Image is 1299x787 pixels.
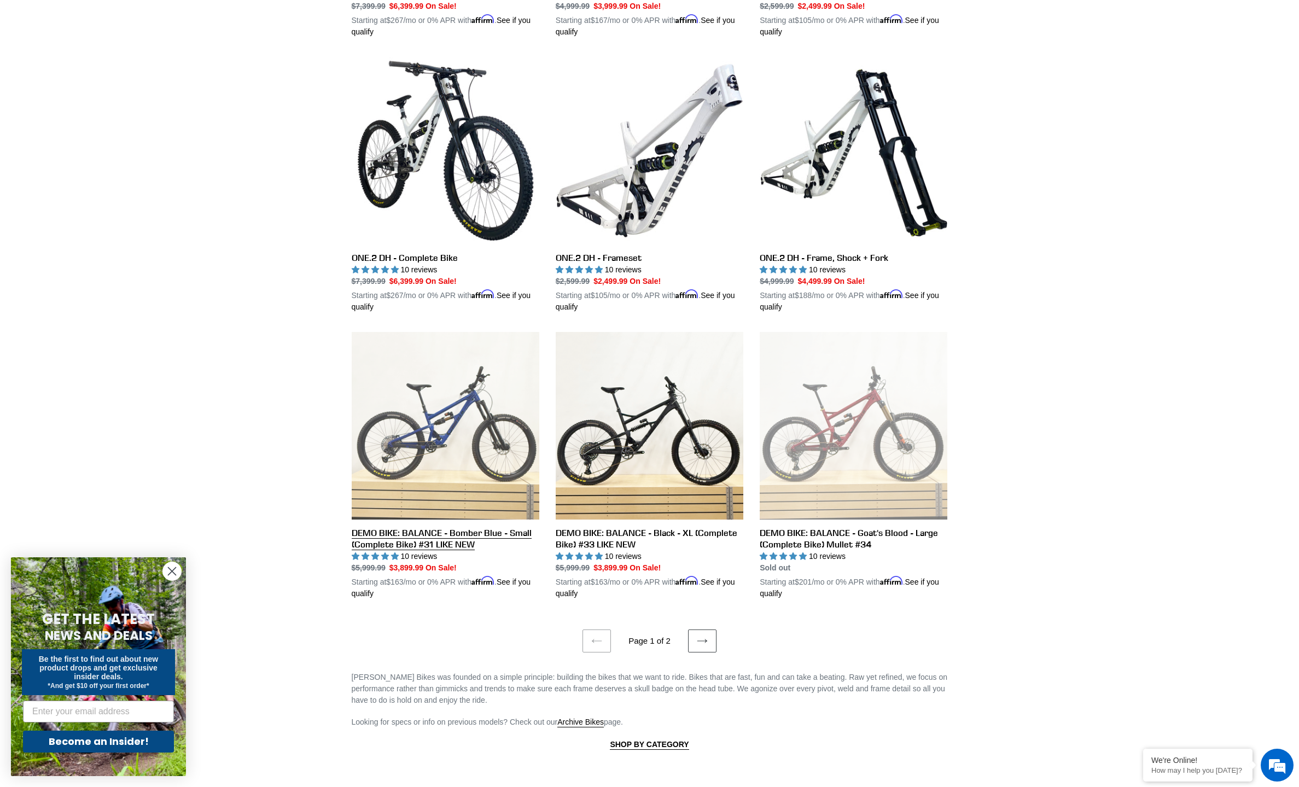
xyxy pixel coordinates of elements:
[48,682,149,690] span: *And get $10 off your first order*
[557,718,604,727] a: Archive Bikes
[179,5,206,32] div: Minimize live chat window
[352,672,948,706] p: [PERSON_NAME] Bikes was founded on a simple principle: building the bikes that we want to ride. B...
[1151,766,1244,774] p: How may I help you today?
[610,740,689,750] a: SHOP BY CATEGORY
[12,60,28,77] div: Navigation go back
[610,740,689,749] strong: SHOP BY CATEGORY
[42,609,155,629] span: GET THE LATEST
[73,61,200,75] div: Chat with us now
[35,55,62,82] img: d_696896380_company_1647369064580_696896380
[1151,756,1244,765] div: We're Online!
[162,562,182,581] button: Close dialog
[45,627,153,644] span: NEWS AND DEALS
[39,655,159,681] span: Be the first to find out about new product drops and get exclusive insider deals.
[352,718,624,727] span: Looking for specs or info on previous models? Check out our page.
[23,731,174,753] button: Become an Insider!
[5,299,208,337] textarea: Type your message and hit 'Enter'
[63,138,151,248] span: We're online!
[614,635,686,648] li: Page 1 of 2
[23,701,174,722] input: Enter your email address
